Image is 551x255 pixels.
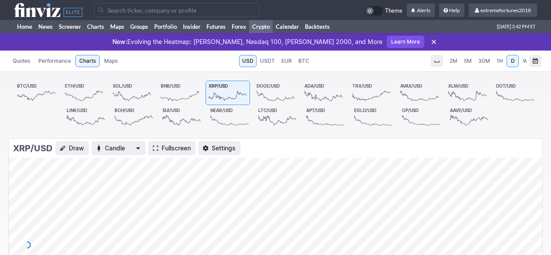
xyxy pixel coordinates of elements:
[112,37,382,46] p: Evolving the Heatmap: [PERSON_NAME], Nasdaq 100, [PERSON_NAME] 2000, and More
[399,105,443,129] a: OP/USD
[306,108,325,113] span: APT/USD
[203,20,229,33] a: Futures
[448,83,468,88] span: XLM/USD
[519,55,531,67] a: W
[180,20,203,33] a: Insider
[301,81,346,105] a: ADA/USD
[13,142,53,154] h3: XRP/USD
[112,38,127,45] span: New:
[351,105,396,129] a: EGLD/USD
[439,3,464,17] a: Help
[212,144,236,153] span: Settings
[349,81,394,105] a: TRX/USD
[407,3,435,17] a: Alerts
[496,83,516,88] span: DOT/USD
[65,83,84,88] span: ETH/USD
[295,55,312,67] a: BTC
[365,6,402,16] a: Theme
[258,108,277,113] span: LTC/USD
[255,105,300,129] a: LTC/USD
[281,57,292,65] span: EUR
[242,57,254,65] span: USD
[115,108,134,113] span: BCH/USD
[107,20,127,33] a: Maps
[298,57,309,65] span: BTC
[497,58,503,64] span: 1H
[209,83,228,88] span: XRP/USD
[493,81,537,105] a: DOT/USD
[431,55,443,67] button: Interval
[400,83,422,88] span: AVAX/USD
[162,144,191,153] span: Fullscreen
[302,20,333,33] a: Backtests
[9,55,34,67] a: Quotes
[447,105,491,129] a: AAVE/USD
[210,108,233,113] span: NEAR/USD
[397,81,442,105] a: AVAX/USD
[84,20,107,33] a: Charts
[113,83,132,88] span: SOL/USD
[79,57,96,65] span: Charts
[151,20,180,33] a: Portfolio
[507,55,519,67] a: D
[64,105,108,129] a: LINK/USD
[17,83,37,88] span: BTC/USD
[529,55,541,67] button: Range
[254,81,298,105] a: DOGE/USD
[450,108,472,113] span: AAVE/USD
[161,83,180,88] span: BNB/USD
[105,144,132,153] span: Candle
[198,141,240,155] button: Settings
[104,57,118,65] span: Maps
[159,105,204,129] a: SUI/USD
[475,55,493,67] a: 30M
[38,57,71,65] span: Performance
[35,20,56,33] a: News
[69,144,84,153] span: Draw
[14,81,58,105] a: BTC/USD
[91,141,145,155] button: Chart Type
[304,83,324,88] span: ADA/USD
[511,58,515,64] span: D
[402,108,419,113] span: OP/USD
[206,81,250,105] a: XRP/USD
[239,55,257,67] a: USD
[303,105,348,129] a: APT/USD
[469,3,537,17] a: extremefortunes2018
[100,55,122,67] a: Maps
[56,20,84,33] a: Screener
[62,81,106,105] a: ETH/USD
[94,3,260,17] input: Search
[229,20,249,33] a: Forex
[112,105,156,129] a: BCH/USD
[257,83,280,88] span: DOGE/USD
[461,55,475,67] a: 5M
[14,20,35,33] a: Home
[478,58,490,64] span: 30M
[450,58,457,64] span: 2M
[523,58,528,64] span: W
[497,20,535,33] span: [DATE] 3:42 PM ET
[158,81,202,105] a: BNB/USD
[494,55,506,67] a: 1H
[260,57,275,65] span: USDT
[67,108,87,113] span: LINK/USD
[75,55,100,67] a: Charts
[480,7,531,14] span: extremefortunes2018
[207,105,252,129] a: NEAR/USD
[387,36,424,48] a: Learn More
[110,81,154,105] a: SOL/USD
[257,55,278,67] a: USDT
[385,6,402,16] span: Theme
[13,57,30,65] span: Quotes
[446,55,460,67] a: 2M
[354,108,376,113] span: EGLD/USD
[55,141,89,155] button: Draw
[464,58,472,64] span: 5M
[148,141,196,155] a: Fullscreen
[278,55,295,67] a: EUR
[34,55,75,67] a: Performance
[249,20,273,33] a: Crypto
[162,108,180,113] span: SUI/USD
[445,81,490,105] a: XLM/USD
